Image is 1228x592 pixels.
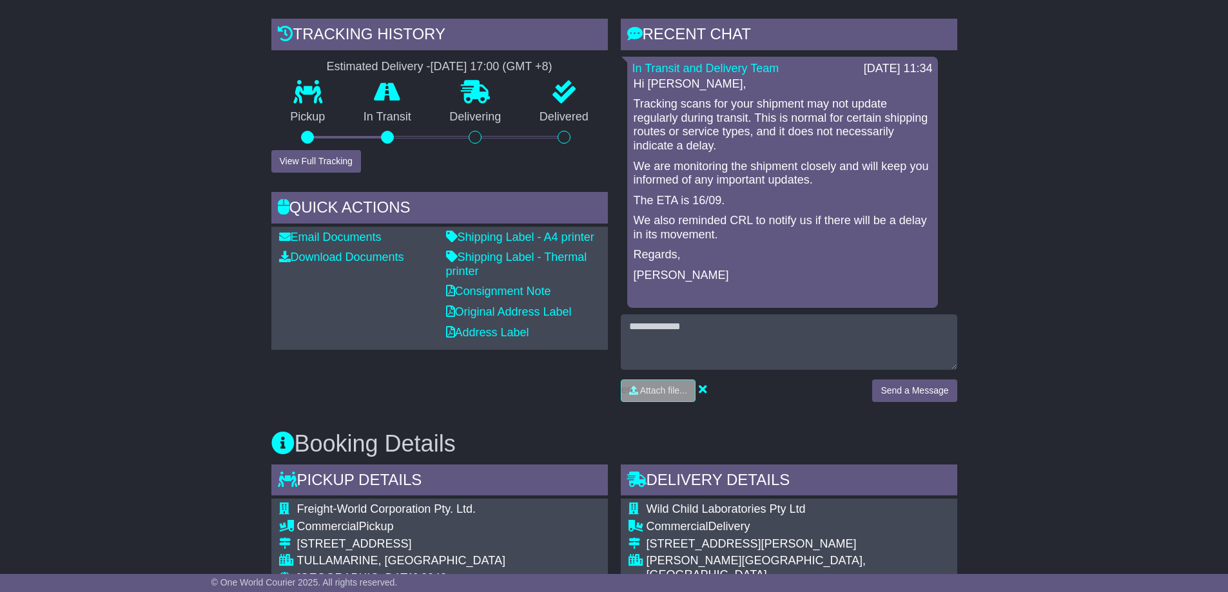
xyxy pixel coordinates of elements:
h3: Booking Details [271,431,957,457]
span: 3043 [421,571,447,584]
a: Email Documents [279,231,382,243]
div: Delivery Details [621,464,957,499]
p: [PERSON_NAME] [634,269,931,283]
div: Quick Actions [271,192,608,227]
div: [PERSON_NAME][GEOGRAPHIC_DATA], [GEOGRAPHIC_DATA] [647,554,950,582]
div: [STREET_ADDRESS][PERSON_NAME] [647,537,950,551]
div: Pickup Details [271,464,608,499]
div: Tracking history [271,19,608,53]
a: Shipping Label - A4 printer [446,231,594,243]
span: Commercial [647,520,708,533]
span: [GEOGRAPHIC_DATA] [297,571,418,584]
span: Wild Child Laboratories Pty Ltd [647,502,806,515]
p: The ETA is 16/09. [634,194,931,208]
p: We are monitoring the shipment closely and will keep you informed of any important updates. [634,160,931,187]
p: Delivering [431,110,521,124]
p: Hi [PERSON_NAME], [634,77,931,91]
a: Original Address Label [446,305,572,318]
span: © One World Courier 2025. All rights reserved. [211,577,398,587]
button: View Full Tracking [271,150,361,173]
span: Freight-World Corporation Pty. Ltd. [297,502,476,515]
p: We also reminded CRL to notify us if there will be a delay in its movement. [634,214,931,242]
a: Download Documents [279,251,404,263]
div: RECENT CHAT [621,19,957,53]
span: Commercial [297,520,359,533]
div: Pickup [297,520,505,534]
div: [DATE] 17:00 (GMT +8) [431,60,552,74]
p: In Transit [344,110,431,124]
div: Delivery [647,520,950,534]
div: [DATE] 11:34 [864,62,933,76]
div: [STREET_ADDRESS] [297,537,505,551]
div: TULLAMARINE, [GEOGRAPHIC_DATA] [297,554,505,568]
button: Send a Message [872,379,957,402]
p: Regards, [634,248,931,262]
p: Pickup [271,110,345,124]
a: Consignment Note [446,285,551,298]
div: Estimated Delivery - [271,60,608,74]
a: In Transit and Delivery Team [632,62,779,75]
p: Delivered [520,110,608,124]
a: Address Label [446,326,529,339]
p: Tracking scans for your shipment may not update regularly during transit. This is normal for cert... [634,97,931,153]
a: Shipping Label - Thermal printer [446,251,587,278]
